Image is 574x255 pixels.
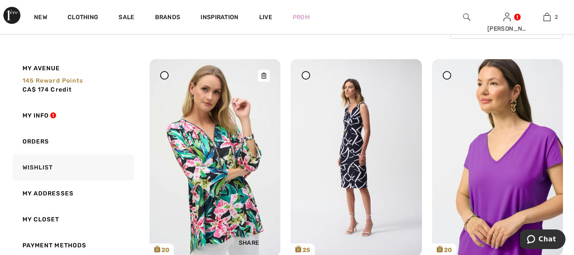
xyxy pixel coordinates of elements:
img: 1ère Avenue [3,7,20,24]
a: Clothing [68,14,98,23]
div: Share [224,219,274,249]
a: Sale [119,14,134,23]
span: 2 [555,13,558,21]
span: CA$ 174 Credit [23,86,72,93]
iframe: Opens a widget where you can chat to one of our agents [520,229,566,251]
a: Prom [293,13,310,22]
span: 145 Reward points [23,77,83,84]
a: 2 [527,12,567,22]
a: My Info [11,103,134,129]
span: My Avenue [23,64,60,73]
a: Live [259,13,272,22]
a: Brands [155,14,181,23]
a: New [34,14,47,23]
a: Wishlist [11,155,134,181]
a: My Closet [11,206,134,232]
a: Orders [11,129,134,155]
img: My Bag [543,12,551,22]
a: Sign In [503,13,511,21]
img: My Info [503,12,511,22]
img: search the website [463,12,470,22]
span: Inspiration [201,14,238,23]
a: My Addresses [11,181,134,206]
div: [PERSON_NAME] [487,24,527,33]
